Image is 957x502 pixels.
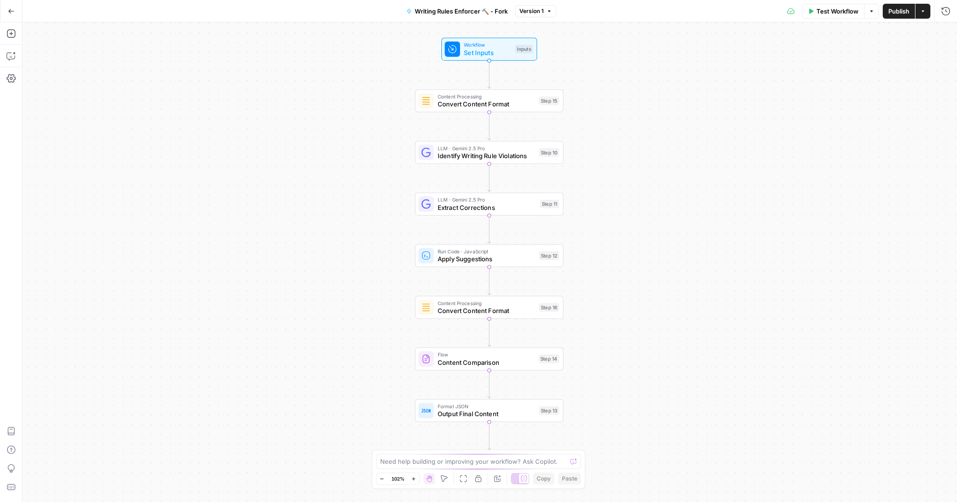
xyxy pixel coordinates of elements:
[539,303,559,311] div: Step 16
[488,370,490,398] g: Edge from step_14 to step_13
[415,348,564,370] div: FlowContent ComparisonStep 14
[519,7,544,15] span: Version 1
[438,144,535,152] span: LLM · Gemini 2.5 Pro
[539,148,559,156] div: Step 10
[438,409,535,418] span: Output Final Content
[539,355,559,363] div: Step 14
[415,7,508,16] span: Writing Rules Enforcer 🔨 - Fork
[802,4,864,19] button: Test Workflow
[438,306,535,315] span: Convert Content Format
[438,99,535,109] span: Convert Content Format
[488,267,490,295] g: Edge from step_12 to step_16
[438,254,535,264] span: Apply Suggestions
[488,112,490,140] g: Edge from step_15 to step_10
[401,4,513,19] button: Writing Rules Enforcer 🔨 - Fork
[558,473,581,485] button: Paste
[888,7,909,16] span: Publish
[883,4,915,19] button: Publish
[438,196,536,203] span: LLM · Gemini 2.5 Pro
[415,399,564,422] div: Format JSONOutput Final ContentStep 13
[539,97,559,105] div: Step 15
[488,164,490,191] g: Edge from step_10 to step_11
[464,48,511,57] span: Set Inputs
[415,296,564,319] div: Content ProcessingConvert Content FormatStep 16
[515,45,533,53] div: Inputs
[415,141,564,164] div: LLM · Gemini 2.5 ProIdentify Writing Rule ViolationsStep 10
[438,93,535,100] span: Content Processing
[537,474,551,483] span: Copy
[415,38,564,61] div: WorkflowSet InputsInputs
[464,41,511,49] span: Workflow
[539,251,559,260] div: Step 12
[421,354,431,363] img: vrinnnclop0vshvmafd7ip1g7ohf
[539,406,559,415] div: Step 13
[391,475,404,482] span: 102%
[415,244,564,267] div: Run Code · JavaScriptApply SuggestionsStep 12
[438,357,535,367] span: Content Comparison
[421,96,431,105] img: o3r9yhbrn24ooq0tey3lueqptmfj
[438,202,536,212] span: Extract Corrections
[488,61,490,88] g: Edge from start to step_15
[438,248,535,255] span: Run Code · JavaScript
[438,403,535,410] span: Format JSON
[540,200,559,208] div: Step 11
[438,299,535,307] span: Content Processing
[415,193,564,216] div: LLM · Gemini 2.5 ProExtract CorrectionsStep 11
[515,5,556,17] button: Version 1
[415,89,564,112] div: Content ProcessingConvert Content FormatStep 15
[533,473,554,485] button: Copy
[438,351,535,358] span: Flow
[488,319,490,346] g: Edge from step_16 to step_14
[421,302,431,312] img: o3r9yhbrn24ooq0tey3lueqptmfj
[816,7,858,16] span: Test Workflow
[438,151,535,160] span: Identify Writing Rule Violations
[562,474,577,483] span: Paste
[488,422,490,450] g: Edge from step_13 to end
[488,216,490,243] g: Edge from step_11 to step_12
